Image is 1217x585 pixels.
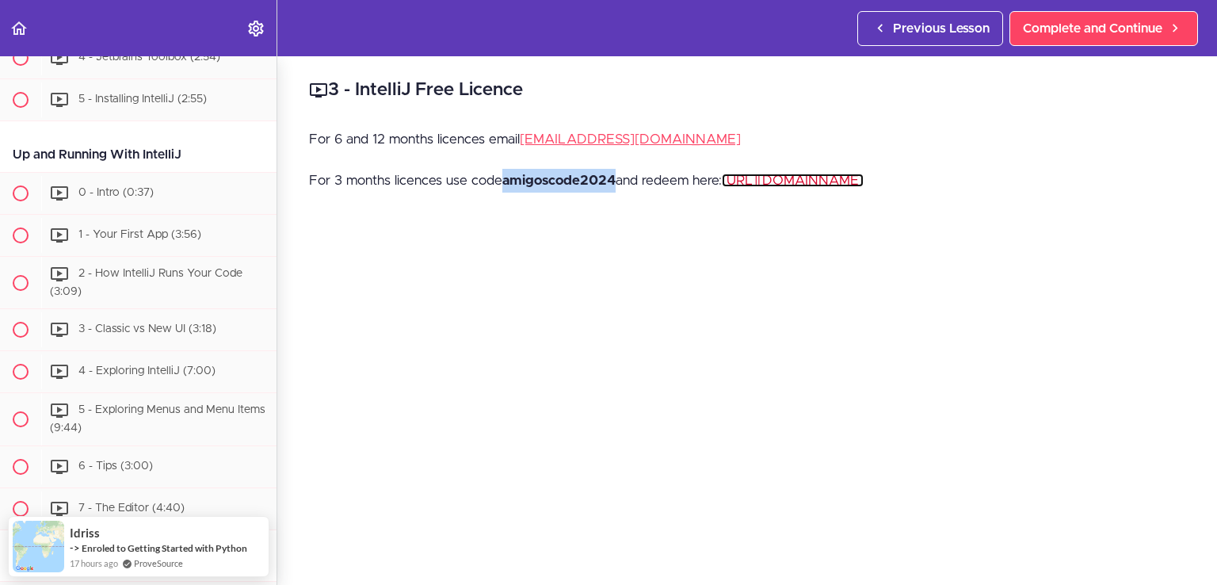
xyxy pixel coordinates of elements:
[78,52,220,63] span: 4 - Jetbrains Toolbox (2:54)
[309,169,1185,193] p: For 3 months licences use code and redeem here:
[78,187,154,198] span: 0 - Intro (0:37)
[78,461,153,472] span: 6 - Tips (3:00)
[78,324,216,335] span: 3 - Classic vs New UI (3:18)
[520,132,741,146] a: [EMAIL_ADDRESS][DOMAIN_NAME]
[502,174,616,187] strong: amigoscode2024
[309,128,1185,151] p: For 6 and 12 months licences email
[78,366,216,377] span: 4 - Exploring IntelliJ (7:00)
[78,94,207,105] span: 5 - Installing IntelliJ (2:55)
[309,77,1185,104] h2: 3 - IntelliJ Free Licence
[82,542,247,554] a: Enroled to Getting Started with Python
[857,11,1003,46] a: Previous Lesson
[78,229,201,240] span: 1 - Your First App (3:56)
[50,268,242,297] span: 2 - How IntelliJ Runs Your Code (3:09)
[70,526,100,540] span: idriss
[70,541,80,554] span: ->
[134,556,183,570] a: ProveSource
[13,521,64,572] img: provesource social proof notification image
[10,19,29,38] svg: Back to course curriculum
[1009,11,1198,46] a: Complete and Continue
[722,174,864,187] a: [URL][DOMAIN_NAME]
[893,19,990,38] span: Previous Lesson
[78,503,185,514] span: 7 - The Editor (4:40)
[70,556,118,570] span: 17 hours ago
[50,405,265,434] span: 5 - Exploring Menus and Menu Items (9:44)
[246,19,265,38] svg: Settings Menu
[1023,19,1162,38] span: Complete and Continue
